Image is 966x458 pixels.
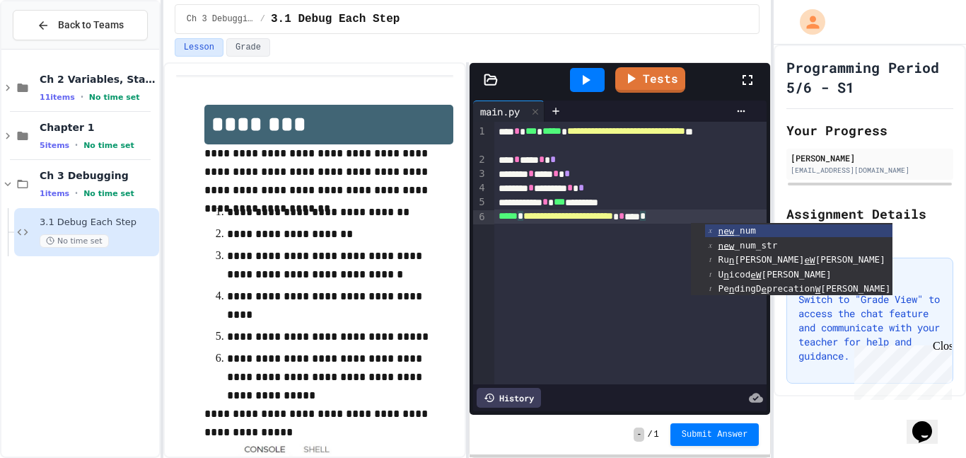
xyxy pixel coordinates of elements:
span: No time set [40,234,109,248]
span: - [634,428,644,442]
div: [PERSON_NAME] [791,151,949,164]
span: 1 items [40,189,69,198]
span: No time set [83,141,134,150]
span: eW [750,270,761,280]
div: 1 [473,125,487,153]
button: Grade [226,38,270,57]
a: Tests [615,67,685,93]
div: [EMAIL_ADDRESS][DOMAIN_NAME] [791,165,949,176]
span: _num_str [718,240,778,251]
p: Switch to "Grade View" to access the chat feature and communicate with your teacher for help and ... [798,292,941,363]
span: Submit Answer [682,429,748,440]
iframe: chat widget [907,401,952,444]
span: Back to Teams [58,18,124,33]
span: e [762,284,767,294]
span: No time set [83,189,134,198]
h2: Assignment Details [786,204,953,224]
h1: Programming Period 5/6 - S1 [786,57,953,97]
span: _num [718,225,756,236]
span: Chapter 1 [40,121,156,134]
h2: Your Progress [786,120,953,140]
button: Submit Answer [670,423,760,446]
span: new [718,226,735,236]
ul: Completions [691,223,893,296]
span: U icod [PERSON_NAME] [718,269,832,280]
span: 5 items [40,141,69,150]
span: 11 items [40,93,75,102]
span: / [647,429,652,440]
div: 3 [473,167,487,181]
div: History [477,388,541,408]
span: • [75,188,78,199]
span: 3.1 Debug Each Step [40,217,156,229]
span: • [75,139,78,151]
iframe: chat widget [849,340,952,400]
span: n [723,270,729,280]
div: 4 [473,181,487,195]
span: 3.1 Debug Each Step [271,11,400,28]
button: Back to Teams [13,10,148,40]
div: main.py [473,101,545,122]
span: n [729,284,735,294]
span: Ru [PERSON_NAME] [PERSON_NAME] [718,254,885,265]
span: 1 [654,429,659,440]
span: Ch 3 Debugging [187,13,255,25]
div: 2 [473,153,487,167]
span: No time set [89,93,140,102]
div: 6 [473,210,487,224]
div: My Account [785,6,829,38]
span: Ch 2 Variables, Statements & Expressions [40,73,156,86]
span: n [729,255,735,265]
button: Lesson [175,38,223,57]
div: main.py [473,104,527,119]
span: new [718,240,735,251]
div: Chat with us now!Close [6,6,98,90]
div: 5 [473,195,487,210]
span: Ch 3 Debugging [40,169,156,182]
span: • [81,91,83,103]
span: Pe dingD precation [PERSON_NAME] [718,283,891,294]
span: / [260,13,265,25]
